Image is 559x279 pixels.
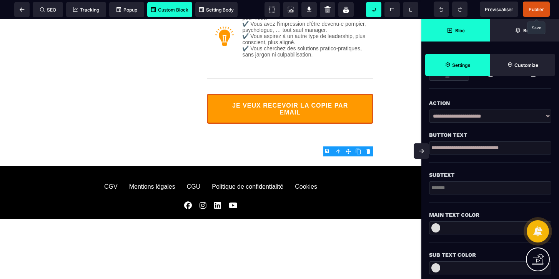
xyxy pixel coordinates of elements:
[104,164,118,171] div: CGV
[421,19,490,42] span: Open Blocks
[151,7,188,13] span: Custom Block
[283,2,298,17] span: Screenshot
[429,130,551,139] div: Button Text
[490,54,555,76] span: Open Style Manager
[265,2,280,17] span: View components
[187,164,201,171] div: CGU
[295,164,317,171] div: Cookies
[429,98,551,108] div: Action
[207,75,373,105] button: JE VEUX RECEVOIR LA COPIE PAR EMAIL
[73,7,99,13] span: Tracking
[429,210,551,219] div: Main Text Color
[212,164,283,171] div: Politique de confidentialité
[455,28,465,33] strong: Bloc
[485,7,513,12] span: Previsualiser
[429,170,551,179] div: Subtext
[523,28,534,33] strong: Body
[452,62,471,68] strong: Settings
[480,2,518,17] span: Preview
[514,62,538,68] strong: Customize
[215,7,235,27] img: 602914b564b7ad074dbf54f075e8a452_idea_icon.png
[116,7,137,13] span: Popup
[40,7,56,13] span: SEO
[429,250,551,259] div: Sub Text Color
[490,19,559,42] span: Open Layer Manager
[425,54,490,76] span: Settings
[529,7,544,12] span: Publier
[129,164,175,171] div: Mentions légales
[199,7,234,13] span: Setting Body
